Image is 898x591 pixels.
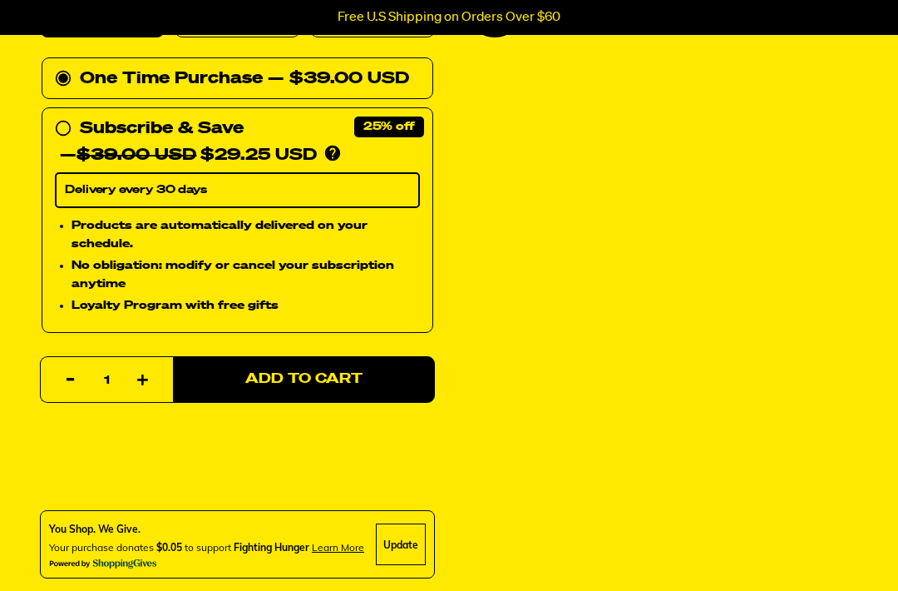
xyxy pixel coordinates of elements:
[80,116,244,142] div: Subscribe & Save
[8,481,105,583] iframe: Marketing Popup
[156,541,182,554] span: $0.05
[55,66,420,92] div: One Time Purchase
[185,541,231,554] span: to support
[173,356,435,403] button: Add to Cart
[376,524,426,565] div: Update Cause Button
[234,541,309,554] span: Fighting Hunger
[76,147,196,164] del: $39.00 USD
[55,173,420,208] select: Subscribe & Save —$39.00 USD$29.25 USD Products are automatically delivered on your schedule. No ...
[49,522,364,537] div: You Shop. We Give.
[72,216,420,254] li: Products are automatically delivered on your schedule.
[60,142,317,169] div: — $29.25 USD
[72,297,420,315] li: Loyalty Program with free gifts
[51,357,163,404] input: quantity
[72,256,420,294] li: No obligation: modify or cancel your subscription anytime
[268,66,409,92] div: — $39.00 USD
[245,372,363,386] span: Add to Cart
[338,10,560,25] p: Free U.S Shipping on Orders Over $60
[312,541,364,554] span: Learn more about donating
